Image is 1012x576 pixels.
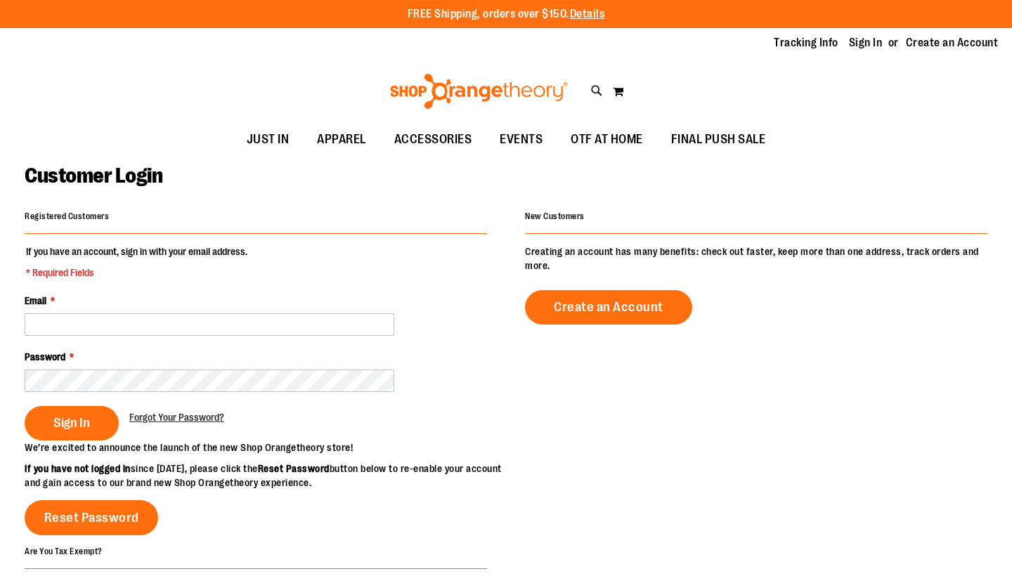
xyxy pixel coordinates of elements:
[571,124,643,155] span: OTF AT HOME
[25,500,158,535] a: Reset Password
[671,124,766,155] span: FINAL PUSH SALE
[25,244,249,280] legend: If you have an account, sign in with your email address.
[258,463,330,474] strong: Reset Password
[53,415,90,431] span: Sign In
[25,463,131,474] strong: If you have not logged in
[906,35,999,51] a: Create an Account
[25,164,162,188] span: Customer Login
[25,546,103,556] strong: Are You Tax Exempt?
[25,295,46,306] span: Email
[25,351,65,362] span: Password
[129,412,224,423] span: Forgot Your Password?
[408,6,605,22] p: FREE Shipping, orders over $150.
[774,35,838,51] a: Tracking Info
[380,124,486,156] a: ACCESSORIES
[557,124,657,156] a: OTF AT HOME
[388,74,570,109] img: Shop Orangetheory
[525,244,987,273] p: Creating an account has many benefits: check out faster, keep more than one address, track orders...
[394,124,472,155] span: ACCESSORIES
[233,124,304,156] a: JUST IN
[317,124,366,155] span: APPAREL
[44,510,139,525] span: Reset Password
[26,266,247,280] span: * Required Fields
[25,440,506,454] p: We’re excited to announce the launch of the new Shop Orangetheory store!
[129,410,224,424] a: Forgot Your Password?
[570,8,605,20] a: Details
[525,290,692,325] a: Create an Account
[525,211,585,221] strong: New Customers
[486,124,557,156] a: EVENTS
[554,299,663,315] span: Create an Account
[25,211,109,221] strong: Registered Customers
[849,35,883,51] a: Sign In
[500,124,543,155] span: EVENTS
[25,462,506,490] p: since [DATE], please click the button below to re-enable your account and gain access to our bran...
[303,124,380,156] a: APPAREL
[247,124,290,155] span: JUST IN
[657,124,780,156] a: FINAL PUSH SALE
[25,406,119,440] button: Sign In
